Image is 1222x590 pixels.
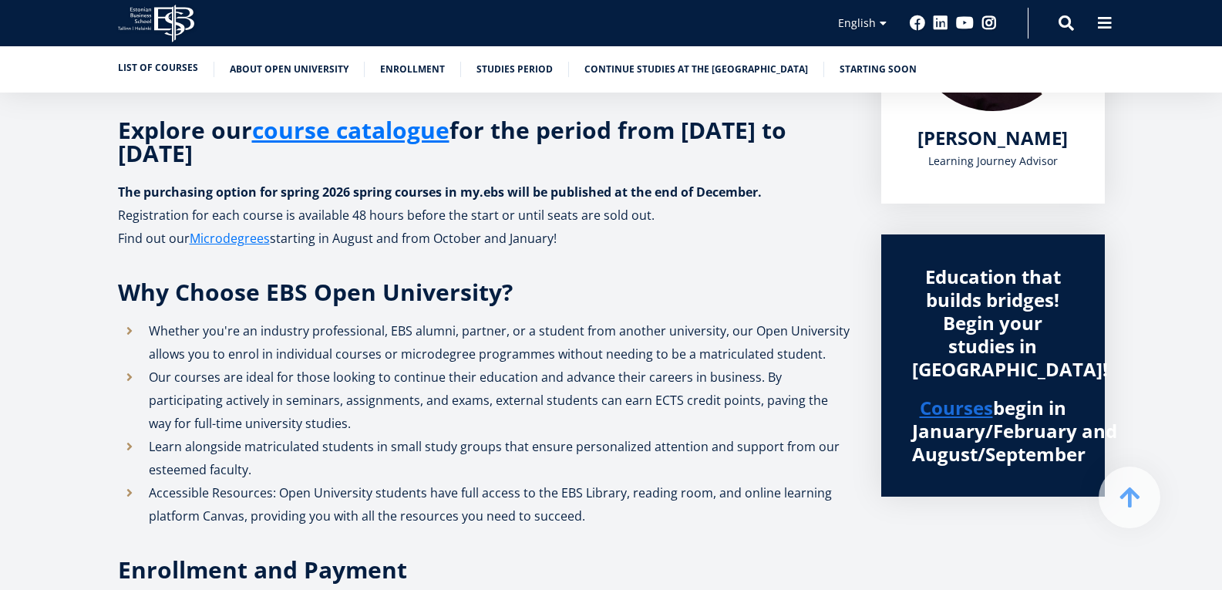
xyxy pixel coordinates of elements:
a: [PERSON_NAME] [917,126,1068,150]
a: Studies period [476,62,553,77]
a: Facebook [910,15,925,31]
strong: Enrollment and Payment [118,554,407,585]
span: Our courses are ideal for those looking to continue their education and advance their careers in ... [149,369,828,432]
span: Why Choose EBS Open University? [118,276,513,308]
h2: begin in January/February and August/September [912,396,1074,466]
span: [PERSON_NAME] [917,125,1068,150]
strong: The purchasing option for spring 2026 spring courses in my.ebs will be published at the end of De... [118,184,762,201]
a: Instagram [981,15,997,31]
a: Linkedin [933,15,948,31]
span: Accessible Resources: Open University students have full access to the EBS Library, reading room,... [149,484,832,524]
div: Learning Journey Advisor [912,150,1074,173]
a: Youtube [956,15,974,31]
a: List of Courses [118,60,198,76]
strong: Explore our for the period from [DATE] to [DATE] [118,114,786,169]
a: About Open University [230,62,348,77]
a: Starting soon [840,62,917,77]
a: course catalogue [252,119,449,142]
a: Enrollment [380,62,445,77]
p: Registration for each course is available 48 hours before the start or until seats are sold out. ... [118,204,850,250]
span: Whether you're an industry professional, EBS alumni, partner, or a student from another universit... [149,322,850,362]
a: Continue studies at the [GEOGRAPHIC_DATA] [584,62,808,77]
a: Courses [920,396,993,420]
a: Microdegrees [190,227,270,250]
span: Learn alongside matriculated students in small study groups that ensure personalized attention an... [149,438,840,478]
div: Education that builds bridges! Begin your studies in [GEOGRAPHIC_DATA]! [912,265,1074,381]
